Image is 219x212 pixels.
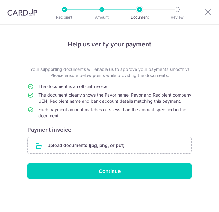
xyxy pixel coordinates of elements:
[27,137,192,154] div: Upload documents (jpg, png, or pdf)
[38,92,191,104] span: The document clearly shows the Payor name, Payor and Recipient company UEN, Recipient name and ba...
[181,194,213,209] iframe: 打开一个小组件，您可以在其中找到更多信息
[27,39,192,49] h4: Help us verify your payment
[27,126,192,133] h6: Payment invoice
[27,66,192,79] p: Your supporting documents will enable us to approve your payments smoothly! Please ensure below p...
[90,14,114,20] p: Amount
[38,107,186,118] span: Each payment amount matches or is less than the amount specified in the document.
[38,84,109,89] span: The document is an official invoice.
[165,14,190,20] p: Review
[27,163,192,179] input: Continue
[7,9,37,16] img: CardUp
[52,14,77,20] p: Recipient
[127,14,152,20] p: Document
